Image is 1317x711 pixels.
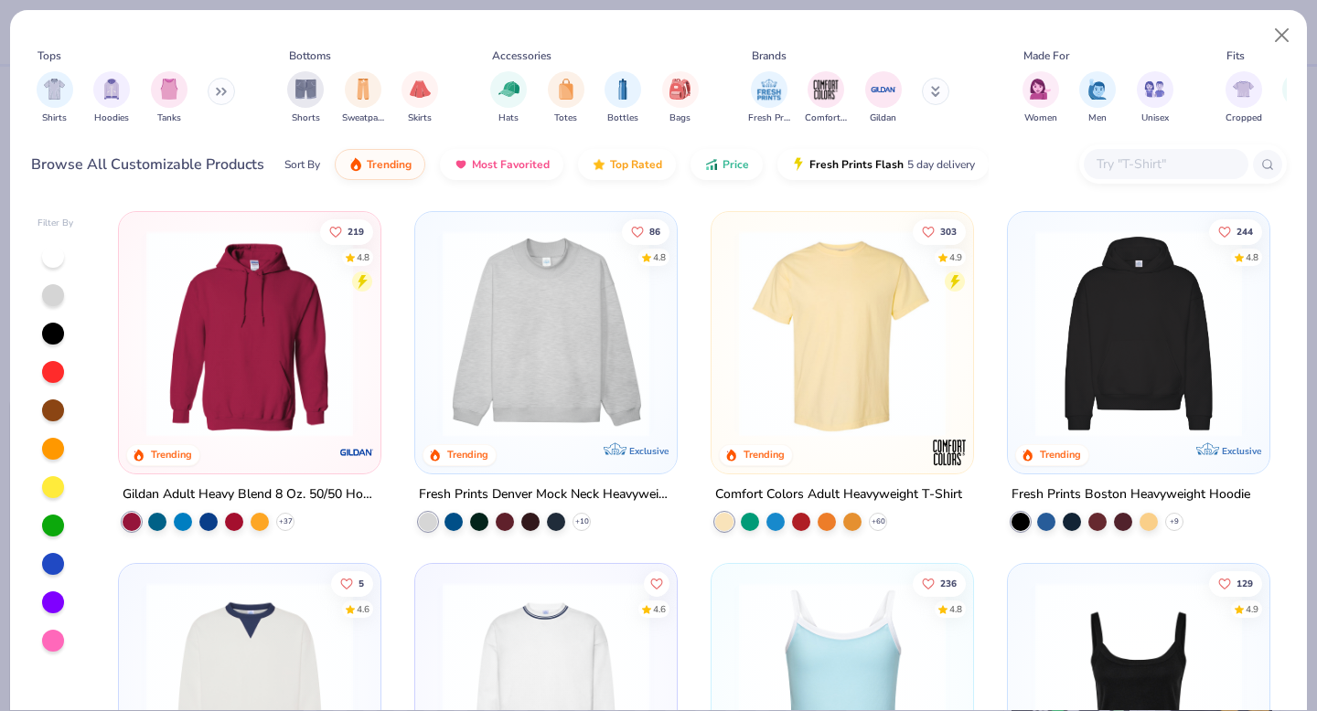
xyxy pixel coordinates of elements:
div: filter for Comfort Colors [805,71,847,125]
span: 236 [940,578,957,588]
div: Browse All Customizable Products [31,154,264,175]
span: Most Favorited [472,157,550,172]
span: 129 [1237,578,1253,588]
span: Bags [669,111,691,125]
div: Bottoms [289,48,331,64]
div: Brands [752,48,787,64]
div: filter for Tanks [151,71,187,125]
div: filter for Shorts [287,71,324,125]
div: Tops [37,48,61,64]
span: Tanks [157,111,181,125]
button: Fresh Prints Flash5 day delivery [777,149,989,180]
button: Top Rated [578,149,676,180]
span: Comfort Colors [805,111,847,125]
button: filter button [1226,71,1262,125]
span: 5 day delivery [907,154,975,175]
span: Gildan [870,111,896,125]
div: filter for Totes [548,71,584,125]
button: filter button [342,71,384,125]
span: Trending [367,157,412,172]
div: Accessories [492,48,551,64]
img: e55d29c3-c55d-459c-bfd9-9b1c499ab3c6 [954,230,1179,437]
img: Totes Image [556,79,576,100]
span: Sweatpants [342,111,384,125]
div: 4.9 [949,250,962,264]
div: filter for Cropped [1226,71,1262,125]
button: filter button [1137,71,1173,125]
span: Exclusive [1221,445,1260,457]
img: Sweatpants Image [353,79,373,100]
img: Hats Image [498,79,519,100]
button: Like [332,570,374,596]
button: filter button [37,71,73,125]
img: Fresh Prints Image [755,76,783,103]
span: 86 [649,227,660,236]
div: Comfort Colors Adult Heavyweight T-Shirt [715,483,962,506]
img: TopRated.gif [592,157,606,172]
span: Hoodies [94,111,129,125]
div: filter for Hoodies [93,71,130,125]
img: Bottles Image [613,79,633,100]
button: Most Favorited [440,149,563,180]
img: trending.gif [348,157,363,172]
button: filter button [93,71,130,125]
img: Women Image [1030,79,1051,100]
span: Price [723,157,749,172]
span: + 37 [279,516,293,527]
div: 4.8 [949,602,962,616]
button: filter button [287,71,324,125]
img: 029b8af0-80e6-406f-9fdc-fdf898547912 [730,230,955,437]
span: Unisex [1141,111,1169,125]
div: filter for Bottles [605,71,641,125]
span: Shorts [292,111,320,125]
img: f5d85501-0dbb-4ee4-b115-c08fa3845d83 [434,230,658,437]
img: Gildan Image [870,76,897,103]
img: Shorts Image [295,79,316,100]
div: filter for Hats [490,71,527,125]
span: Fresh Prints Flash [809,157,904,172]
button: filter button [151,71,187,125]
span: + 10 [575,516,589,527]
div: filter for Bags [662,71,699,125]
button: filter button [748,71,790,125]
div: Fresh Prints Denver Mock Neck Heavyweight Sweatshirt [419,483,673,506]
img: most_fav.gif [454,157,468,172]
img: Tanks Image [159,79,179,100]
div: 4.9 [1246,602,1258,616]
img: flash.gif [791,157,806,172]
div: Gildan Adult Heavy Blend 8 Oz. 50/50 Hooded Sweatshirt [123,483,377,506]
button: filter button [805,71,847,125]
div: Made For [1023,48,1069,64]
img: Shirts Image [44,79,65,100]
button: Close [1265,18,1300,53]
button: Like [913,570,966,596]
span: 5 [359,578,365,588]
div: 4.8 [653,250,666,264]
img: Unisex Image [1144,79,1165,100]
button: Like [321,218,374,244]
div: 4.6 [653,602,666,616]
div: Fits [1226,48,1245,64]
span: 219 [348,227,365,236]
span: Bottles [607,111,638,125]
img: Gildan logo [338,434,375,471]
img: Bags Image [669,79,690,100]
div: filter for Fresh Prints [748,71,790,125]
img: 01756b78-01f6-4cc6-8d8a-3c30c1a0c8ac [137,230,362,437]
button: filter button [662,71,699,125]
img: Cropped Image [1233,79,1254,100]
input: Try "T-Shirt" [1095,154,1236,175]
div: filter for Gildan [865,71,902,125]
span: Top Rated [610,157,662,172]
div: 4.6 [358,602,370,616]
button: Like [1209,570,1262,596]
span: Fresh Prints [748,111,790,125]
button: filter button [605,71,641,125]
div: 4.8 [1246,250,1258,264]
button: Like [913,218,966,244]
span: Exclusive [629,445,669,457]
button: Like [622,218,669,244]
button: filter button [1079,71,1116,125]
img: Men Image [1087,79,1108,100]
div: Filter By [37,217,74,230]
